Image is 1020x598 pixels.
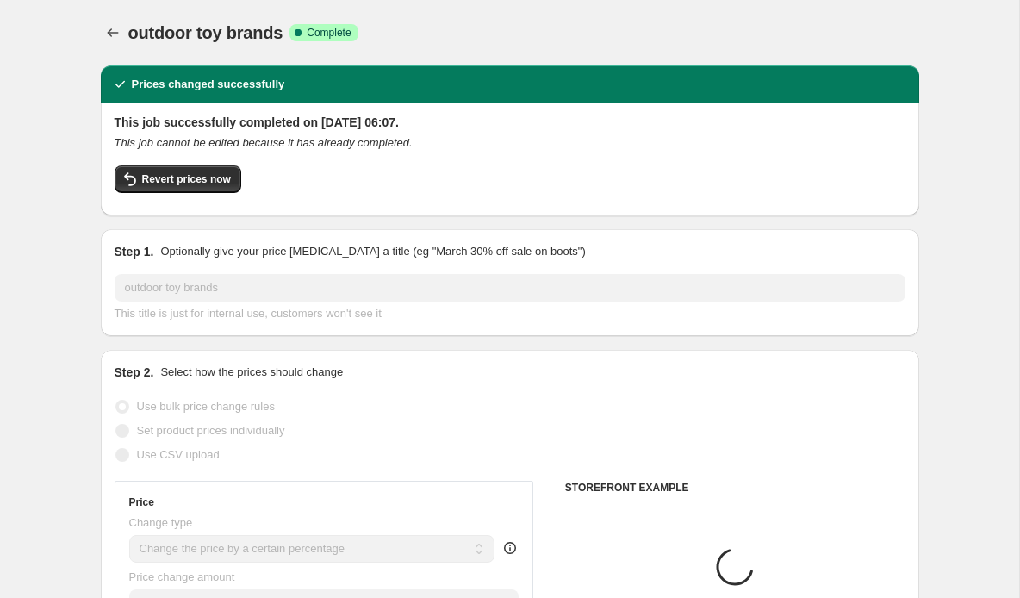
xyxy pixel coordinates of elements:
[129,516,193,529] span: Change type
[115,364,154,381] h2: Step 2.
[101,21,125,45] button: Price change jobs
[115,165,241,193] button: Revert prices now
[137,448,220,461] span: Use CSV upload
[115,136,413,149] i: This job cannot be edited because it has already completed.
[501,539,519,557] div: help
[565,481,905,495] h6: STOREFRONT EXAMPLE
[115,307,382,320] span: This title is just for internal use, customers won't see it
[129,495,154,509] h3: Price
[160,243,585,260] p: Optionally give your price [MEDICAL_DATA] a title (eg "March 30% off sale on boots")
[132,76,285,93] h2: Prices changed successfully
[115,274,905,302] input: 30% off holiday sale
[115,243,154,260] h2: Step 1.
[129,570,235,583] span: Price change amount
[115,114,905,131] h2: This job successfully completed on [DATE] 06:07.
[307,26,351,40] span: Complete
[142,172,231,186] span: Revert prices now
[160,364,343,381] p: Select how the prices should change
[137,424,285,437] span: Set product prices individually
[128,23,283,42] span: outdoor toy brands
[137,400,275,413] span: Use bulk price change rules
